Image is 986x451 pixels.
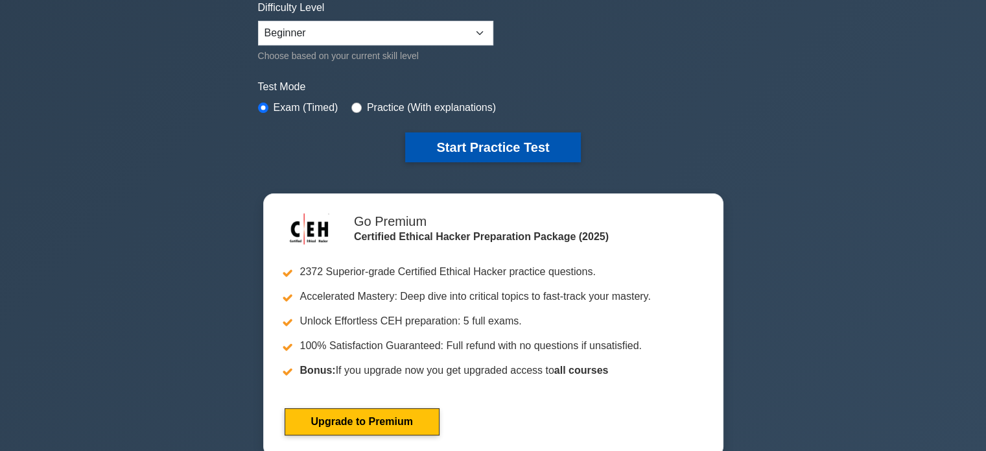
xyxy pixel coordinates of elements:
label: Test Mode [258,79,729,95]
button: Start Practice Test [405,132,580,162]
a: Upgrade to Premium [285,408,440,435]
div: Choose based on your current skill level [258,48,493,64]
label: Exam (Timed) [274,100,338,116]
label: Practice (With explanations) [367,100,496,116]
